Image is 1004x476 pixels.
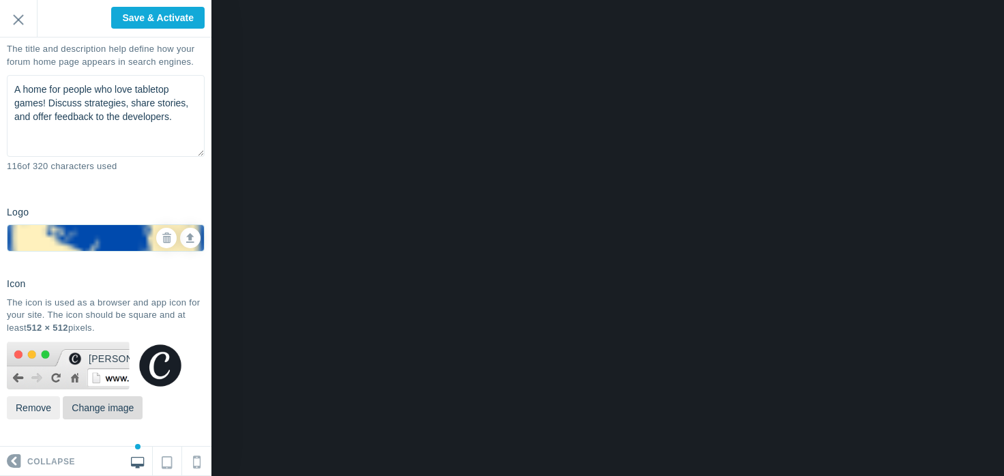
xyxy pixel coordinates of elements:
h6: Icon [7,279,26,289]
div: The icon is used as a browser and app icon for your site. The icon should be square and at least ... [7,297,205,335]
img: e53c4bd8da5e491d9ab09e7cf0daf874.png [68,352,82,366]
button: Remove [7,396,60,419]
div: of 320 characters used [7,160,205,173]
img: e53c4bd8da5e491d9ab09e7cf0daf874.png [136,342,184,389]
span: [PERSON_NAME] [89,352,130,366]
div: The title and description help define how your forum home page appears in search engines. [7,43,205,68]
img: fevicon-bg.png [7,342,130,390]
span: 116 [7,161,23,171]
textarea: A community for hobbyists to share, inspire, and connect over their passions. Discover tips, tric... [7,75,205,157]
b: 512 × 512 [27,323,68,333]
img: Inlay%20Text.png [8,140,204,336]
input: Save & Activate [111,7,205,29]
button: Change image [63,396,143,419]
h6: Logo [7,207,29,218]
span: Collapse [27,447,75,476]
